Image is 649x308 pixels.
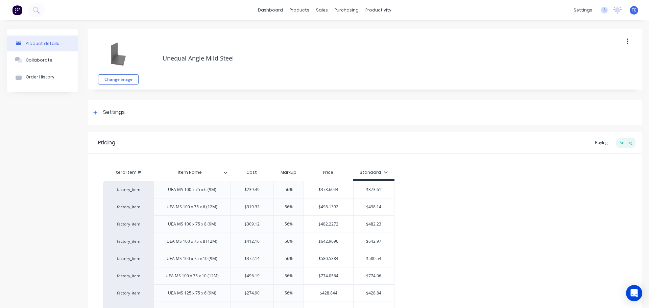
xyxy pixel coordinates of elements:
img: Factory [12,5,22,15]
div: UEA MS 100 x 75 x 8 (12M) [161,237,223,246]
div: 56% [272,198,306,215]
div: 56% [272,216,306,233]
div: Collaborate [26,57,52,63]
div: factory_itemUEA MS 100 x 75 x 6 (9M)$239.4956%$373.6044$373.61 [103,181,394,198]
div: $774.0564 [304,267,354,284]
div: 56% [272,181,306,198]
div: fileChange image [98,34,139,85]
div: Standard [360,169,388,175]
div: $274.90 [231,285,273,302]
div: $498.14 [354,198,394,215]
div: 56% [272,250,306,267]
div: settings [570,5,596,15]
div: $372.14 [231,250,273,267]
div: $496.19 [231,267,273,284]
div: Product details [26,41,59,46]
div: $239.49 [231,181,273,198]
div: factory_itemUEA MS 100 x 75 x 10 (12M)$496.1956%$774.0564$774.06 [103,267,394,284]
div: factory_item [110,238,147,244]
div: factory_item [110,221,147,227]
div: UEA MS 100 x 75 x 6 (12M) [161,203,223,211]
div: 56% [272,285,306,302]
div: UEA MS 125 x 75 x 6 (9M) [163,289,222,298]
div: factory_item [110,187,147,193]
div: Xero Item # [103,166,154,179]
div: $482.23 [354,216,394,233]
div: $642.9696 [304,233,354,250]
div: Item Name [154,166,230,179]
button: Collaborate [7,51,78,68]
div: factory_itemUEA MS 100 x 75 x 8 (9M)$309.1256%$482.2272$482.23 [103,215,394,233]
div: factory_itemUEA MS 100 x 75 x 6 (12M)$319.3256%$498.1392$498.14 [103,198,394,215]
img: file [101,37,135,71]
div: $428.84 [354,285,394,302]
div: $642.97 [354,233,394,250]
div: Open Intercom Messenger [626,285,642,301]
div: factory_itemUEA MS 100 x 75 x 10 (9M)$372.1456%$580.5384$580.54 [103,250,394,267]
div: $309.12 [231,216,273,233]
div: $412.16 [231,233,273,250]
div: sales [313,5,331,15]
div: UEA MS 100 x 75 x 8 (9M) [163,220,222,229]
div: UEA MS 100 x 75 x 10 (12M) [160,271,224,280]
div: 56% [272,267,306,284]
div: $428.844 [304,285,354,302]
div: $580.54 [354,250,394,267]
span: TE [632,7,636,13]
div: $774.06 [354,267,394,284]
button: Change image [98,74,139,85]
div: $319.32 [231,198,273,215]
div: $580.5384 [304,250,354,267]
div: Price [304,166,354,179]
textarea: Unequal Angle Mild Steel [159,50,586,66]
div: $373.6044 [304,181,354,198]
div: $498.1392 [304,198,354,215]
div: factory_item [110,204,147,210]
div: factory_item [110,256,147,262]
div: Order History [26,74,54,79]
div: Selling [616,138,635,148]
a: dashboard [255,5,286,15]
button: Product details [7,35,78,51]
div: productivity [362,5,395,15]
div: $482.2272 [304,216,354,233]
div: purchasing [331,5,362,15]
div: $373.61 [354,181,394,198]
div: Cost [230,166,273,179]
div: factory_item [110,273,147,279]
div: factory_item [110,290,147,296]
button: Order History [7,68,78,85]
div: factory_itemUEA MS 125 x 75 x 6 (9M)$274.9056%$428.844$428.84 [103,284,394,302]
div: Item Name [154,164,226,181]
div: Settings [103,108,125,117]
div: Pricing [98,139,115,147]
div: UEA MS 100 x 75 x 6 (9M) [163,185,222,194]
div: 56% [272,233,306,250]
div: products [286,5,313,15]
div: Buying [592,138,611,148]
div: Markup [273,166,304,179]
div: factory_itemUEA MS 100 x 75 x 8 (12M)$412.1656%$642.9696$642.97 [103,233,394,250]
div: UEA MS 100 x 75 x 10 (9M) [161,254,223,263]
